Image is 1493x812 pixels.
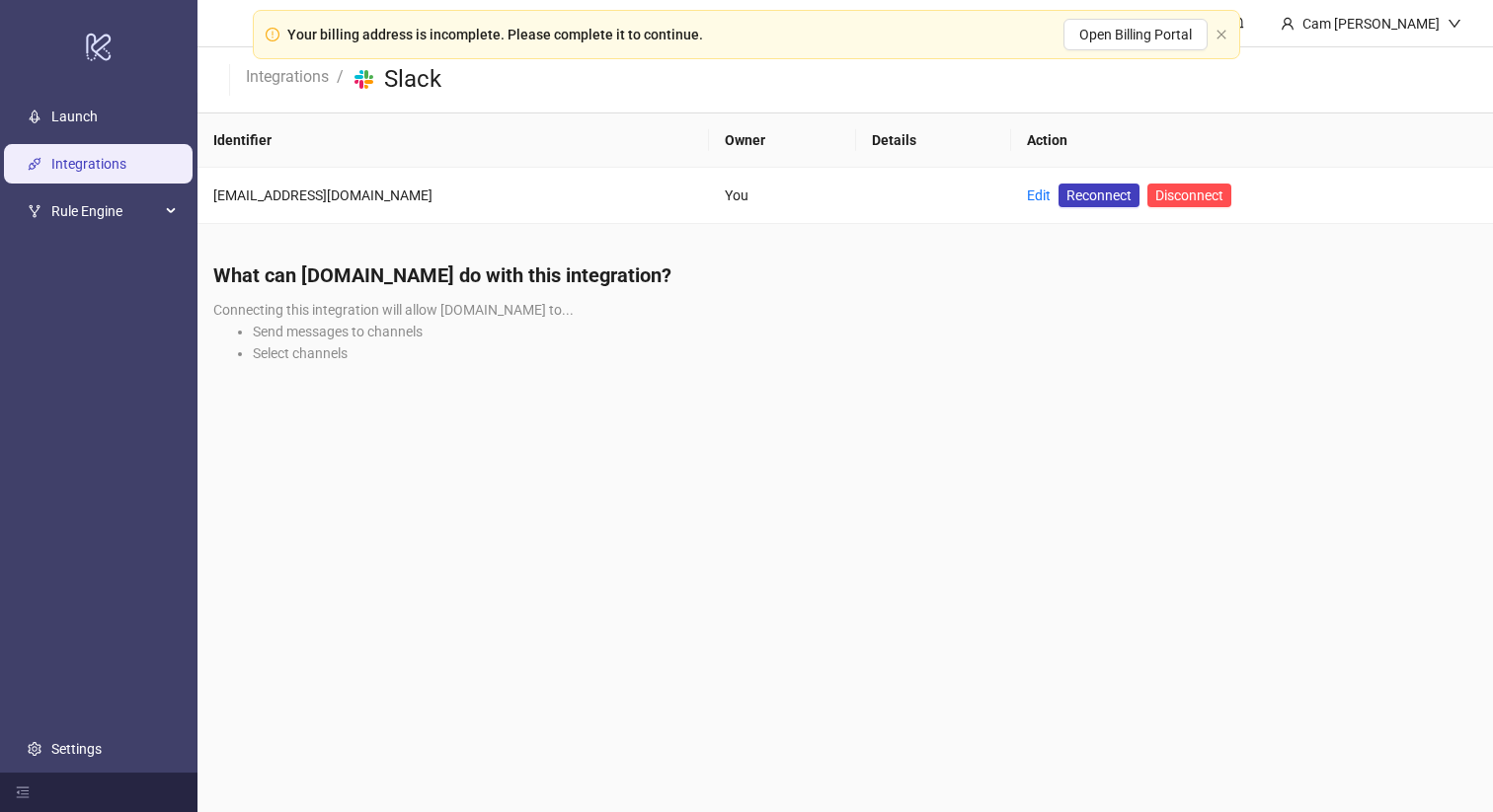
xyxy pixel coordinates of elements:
button: close [1216,29,1227,41]
button: Disconnect [1147,184,1231,207]
span: down [1448,17,1461,31]
th: Identifier [197,113,709,168]
a: Launch [51,109,98,124]
a: Integrations [242,64,333,86]
div: You [725,185,840,206]
span: Rule Engine [51,191,160,231]
div: [EMAIL_ADDRESS][DOMAIN_NAME] [213,185,693,206]
li: / [337,64,344,96]
th: Details [856,113,1011,168]
span: menu-fold [16,785,30,799]
span: exclamation-circle [266,28,279,41]
span: close [1216,29,1227,40]
th: Owner [709,113,856,168]
a: Settings [51,741,102,757]
a: Edit [1027,187,1051,203]
th: Action [1011,113,1493,168]
button: Open Billing Portal [1063,19,1208,50]
div: Your billing address is incomplete. Please complete it to continue. [287,24,703,45]
span: Reconnect [1066,185,1132,206]
a: Reconnect [1059,184,1139,207]
div: Cam [PERSON_NAME] [1295,13,1448,35]
span: Connecting this integration will allow [DOMAIN_NAME] to... [213,302,574,318]
h4: What can [DOMAIN_NAME] do with this integration? [213,261,1477,289]
li: Select channels [253,342,1477,364]
span: user [1281,17,1295,31]
span: fork [28,204,41,218]
h3: Slack [384,64,441,96]
span: Open Billing Portal [1079,27,1192,42]
span: Disconnect [1155,187,1223,203]
a: Integrations [51,156,126,172]
li: Send messages to channels [253,321,1477,342]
